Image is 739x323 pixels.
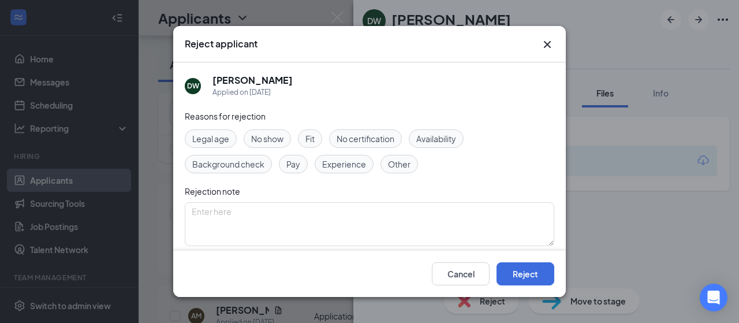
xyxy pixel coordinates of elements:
[185,111,266,121] span: Reasons for rejection
[700,284,727,311] div: Open Intercom Messenger
[305,132,315,145] span: Fit
[212,74,293,87] h5: [PERSON_NAME]
[416,132,456,145] span: Availability
[251,132,283,145] span: No show
[187,81,199,91] div: DW
[388,158,410,170] span: Other
[286,158,300,170] span: Pay
[540,38,554,51] svg: Cross
[192,132,229,145] span: Legal age
[212,87,293,98] div: Applied on [DATE]
[192,158,264,170] span: Background check
[497,262,554,285] button: Reject
[322,158,366,170] span: Experience
[432,262,490,285] button: Cancel
[540,38,554,51] button: Close
[185,186,240,196] span: Rejection note
[185,38,257,50] h3: Reject applicant
[337,132,394,145] span: No certification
